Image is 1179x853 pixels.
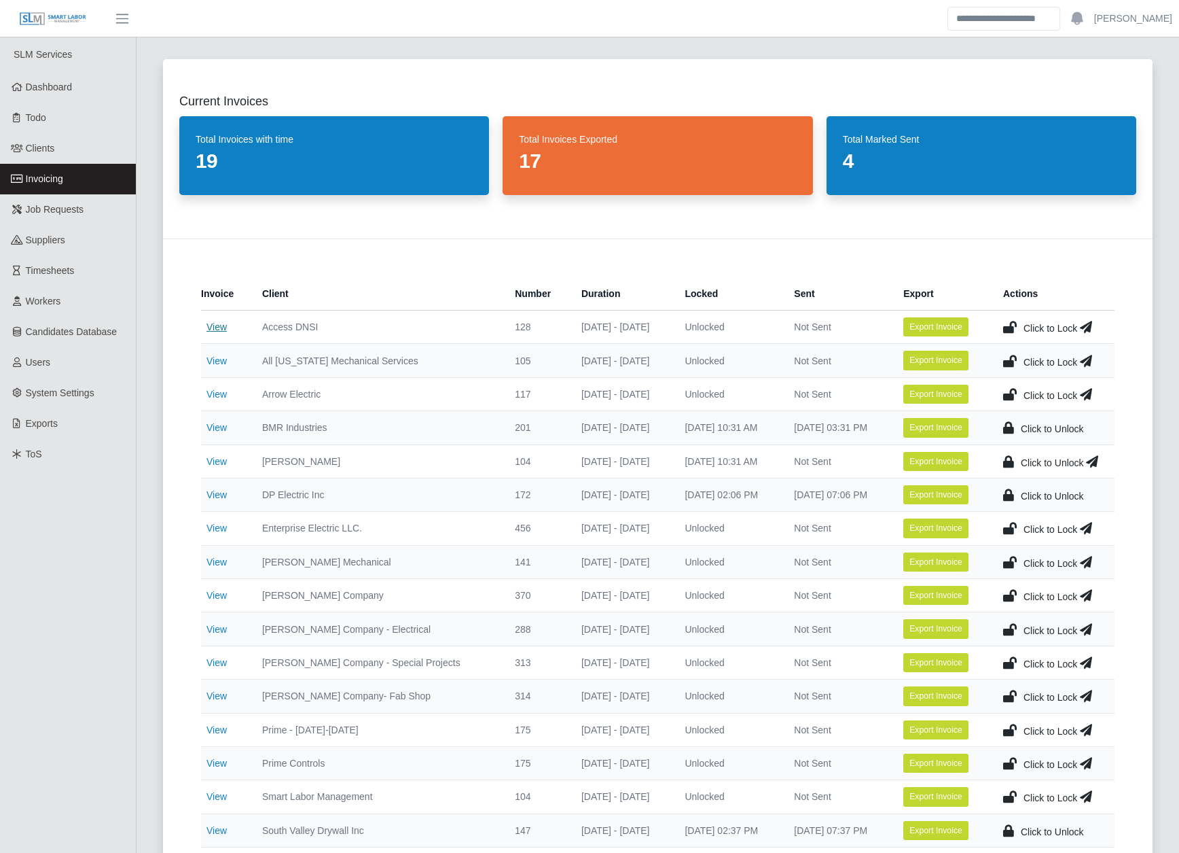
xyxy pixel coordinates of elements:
[251,746,504,780] td: Prime Controls
[1023,692,1077,703] span: Click to Lock
[570,713,674,746] td: [DATE] - [DATE]
[26,234,65,245] span: Suppliers
[251,411,504,445] td: BMR Industries
[504,445,570,478] td: 104
[674,746,783,780] td: Unlocked
[196,149,473,173] dd: 19
[519,149,796,173] dd: 17
[783,411,892,445] td: [DATE] 03:31 PM
[1023,793,1077,803] span: Click to Lock
[251,680,504,713] td: [PERSON_NAME] Company- Fab Shop
[1023,524,1077,535] span: Click to Lock
[903,619,968,638] button: Export Invoice
[1023,323,1077,334] span: Click to Lock
[504,713,570,746] td: 175
[892,277,992,311] th: Export
[251,478,504,511] td: DP Electric Inc
[570,612,674,646] td: [DATE] - [DATE]
[783,579,892,612] td: Not Sent
[206,590,227,601] a: View
[570,512,674,545] td: [DATE] - [DATE]
[251,512,504,545] td: Enterprise Electric LLC.
[1023,659,1077,669] span: Click to Lock
[26,326,117,337] span: Candidates Database
[903,452,968,471] button: Export Invoice
[903,787,968,806] button: Export Invoice
[570,377,674,411] td: [DATE] - [DATE]
[1023,390,1077,401] span: Click to Lock
[206,489,227,500] a: View
[251,277,504,311] th: Client
[26,265,75,276] span: Timesheets
[1094,12,1172,26] a: [PERSON_NAME]
[206,624,227,635] a: View
[206,657,227,668] a: View
[1023,759,1077,770] span: Click to Lock
[674,780,783,814] td: Unlocked
[1021,457,1084,468] span: Click to Unlock
[903,720,968,739] button: Export Invoice
[206,758,227,769] a: View
[674,713,783,746] td: Unlocked
[504,512,570,545] td: 456
[1023,625,1077,636] span: Click to Lock
[570,680,674,713] td: [DATE] - [DATE]
[674,411,783,445] td: [DATE] 10:31 AM
[251,344,504,377] td: All [US_STATE] Mechanical Services
[783,512,892,545] td: Not Sent
[251,579,504,612] td: [PERSON_NAME] Company
[570,579,674,612] td: [DATE] - [DATE]
[14,49,72,60] span: SLM Services
[903,553,968,572] button: Export Invoice
[674,680,783,713] td: Unlocked
[783,780,892,814] td: Not Sent
[570,646,674,679] td: [DATE] - [DATE]
[251,780,504,814] td: Smart Labor Management
[947,7,1060,31] input: Search
[251,713,504,746] td: Prime - [DATE]-[DATE]
[504,545,570,578] td: 141
[1023,357,1077,368] span: Click to Lock
[504,612,570,646] td: 288
[674,478,783,511] td: [DATE] 02:06 PM
[206,691,227,701] a: View
[570,311,674,344] td: [DATE] - [DATE]
[26,296,61,307] span: Workers
[783,377,892,411] td: Not Sent
[1021,826,1084,837] span: Click to Unlock
[504,680,570,713] td: 314
[570,746,674,780] td: [DATE] - [DATE]
[206,456,227,467] a: View
[206,825,227,836] a: View
[251,545,504,578] td: [PERSON_NAME] Mechanical
[201,277,251,311] th: Invoice
[251,377,504,411] td: Arrow Electric
[504,311,570,344] td: 128
[519,133,796,146] dt: Total Invoices Exported
[674,612,783,646] td: Unlocked
[903,351,968,370] button: Export Invoice
[504,780,570,814] td: 104
[206,557,227,568] a: View
[903,485,968,504] button: Export Invoice
[26,112,46,123] span: Todo
[196,133,473,146] dt: Total Invoices with time
[783,814,892,847] td: [DATE] 07:37 PM
[179,92,1136,111] h2: Current Invoices
[674,277,783,311] th: Locked
[783,478,892,511] td: [DATE] 07:06 PM
[783,445,892,478] td: Not Sent
[19,12,87,27] img: SLM Logo
[26,204,84,215] span: Job Requests
[992,277,1114,311] th: Actions
[1021,423,1084,434] span: Click to Unlock
[903,821,968,840] button: Export Invoice
[504,277,570,311] th: Number
[783,646,892,679] td: Not Sent
[1021,491,1084,502] span: Click to Unlock
[783,680,892,713] td: Not Sent
[570,780,674,814] td: [DATE] - [DATE]
[206,355,227,366] a: View
[843,133,1120,146] dt: Total Marked Sent
[674,445,783,478] td: [DATE] 10:31 AM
